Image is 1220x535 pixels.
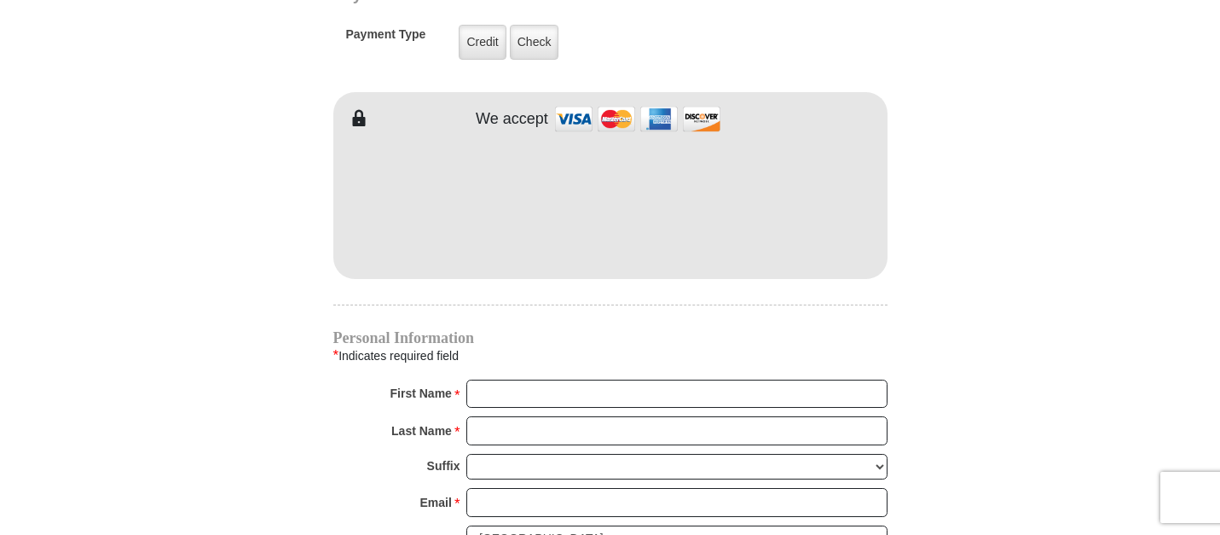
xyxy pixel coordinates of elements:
strong: Email [420,491,452,515]
strong: Suffix [427,454,460,478]
label: Credit [459,25,506,60]
label: Check [510,25,559,60]
h4: Personal Information [333,331,888,345]
h5: Payment Type [346,27,426,50]
img: credit cards accepted [552,101,723,137]
strong: First Name [390,381,452,405]
div: Indicates required field [333,345,888,367]
strong: Last Name [391,419,452,443]
h4: We accept [476,110,548,129]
